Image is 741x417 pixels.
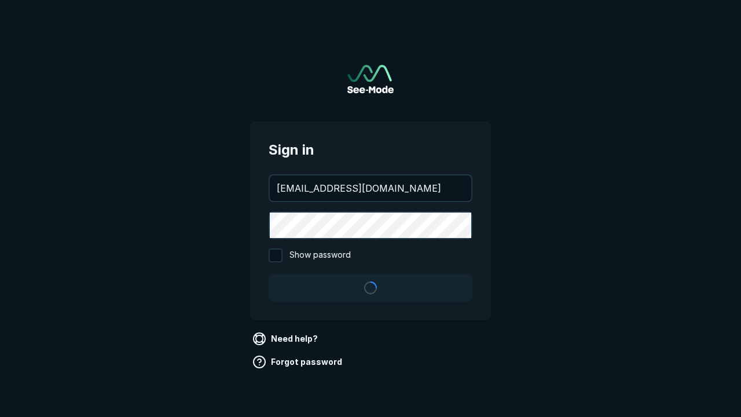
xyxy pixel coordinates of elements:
span: Show password [289,248,351,262]
span: Sign in [269,140,472,160]
a: Need help? [250,330,322,348]
a: Go to sign in [347,65,394,93]
a: Forgot password [250,353,347,371]
input: your@email.com [270,175,471,201]
img: See-Mode Logo [347,65,394,93]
